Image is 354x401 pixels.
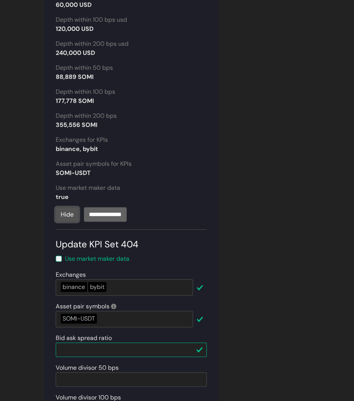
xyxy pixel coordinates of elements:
[61,314,97,324] div: SOMI-USDT
[88,282,106,292] div: bybit
[56,15,127,24] label: Depth within 100 bps usd
[56,25,93,33] strong: 120,000 USD
[56,121,97,129] strong: 355,556 SOMI
[56,135,108,144] label: Exchanges for KPIs
[56,39,129,48] label: Depth within 200 bps usd
[56,237,207,251] div: Update KPI Set 404
[56,73,93,81] strong: 88,889 SOMI
[56,183,120,192] label: Use market maker data
[56,159,132,168] label: Asset pair symbols for KPIs
[56,169,91,177] strong: SOMI-USDT
[56,1,92,9] strong: 60,000 USD
[56,334,112,343] label: Bid ask spread ratio
[56,207,79,222] a: Hide
[56,363,119,372] label: Volume divisor 50 bps
[56,145,98,153] strong: binance, bybit
[56,270,86,279] label: Exchanges
[56,49,95,57] strong: 240,000 USD
[56,111,117,120] label: Depth within 200 bps
[65,254,129,263] label: Use market maker data
[56,87,115,96] label: Depth within 100 bps
[56,97,94,105] strong: 177,778 SOMI
[56,63,113,72] label: Depth within 50 bps
[61,282,87,292] div: binance
[56,193,69,201] strong: true
[56,302,116,311] label: Asset pair symbols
